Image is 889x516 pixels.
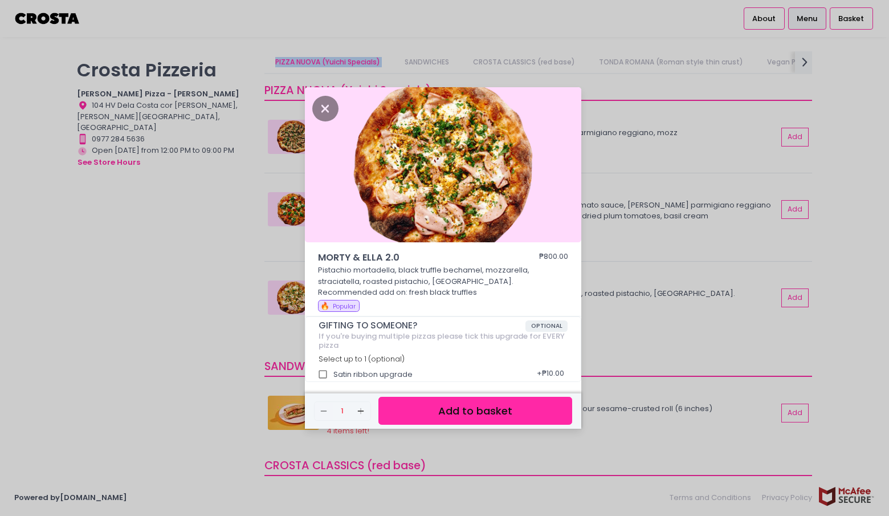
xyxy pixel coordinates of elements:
span: Select up to 1 (optional) [319,354,405,364]
button: Close [312,102,339,113]
span: Popular [333,302,356,311]
button: Add to basket [378,397,572,425]
img: MORTY & ELLA 2.0 [305,87,581,242]
div: + ₱10.00 [533,364,568,385]
span: MORTY & ELLA 2.0 [318,251,506,265]
div: If you're buying multiple pizzas please tick this upgrade for EVERY pizza [319,332,568,350]
span: GIFTING TO SOMEONE? [319,320,525,331]
span: 🔥 [320,300,329,311]
span: OPTIONAL [525,320,568,332]
p: Pistachio mortadella, black truffle bechamel, mozzarella, straciatella, roasted pistachio, [GEOGR... [318,265,569,298]
div: ₱800.00 [539,251,568,265]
